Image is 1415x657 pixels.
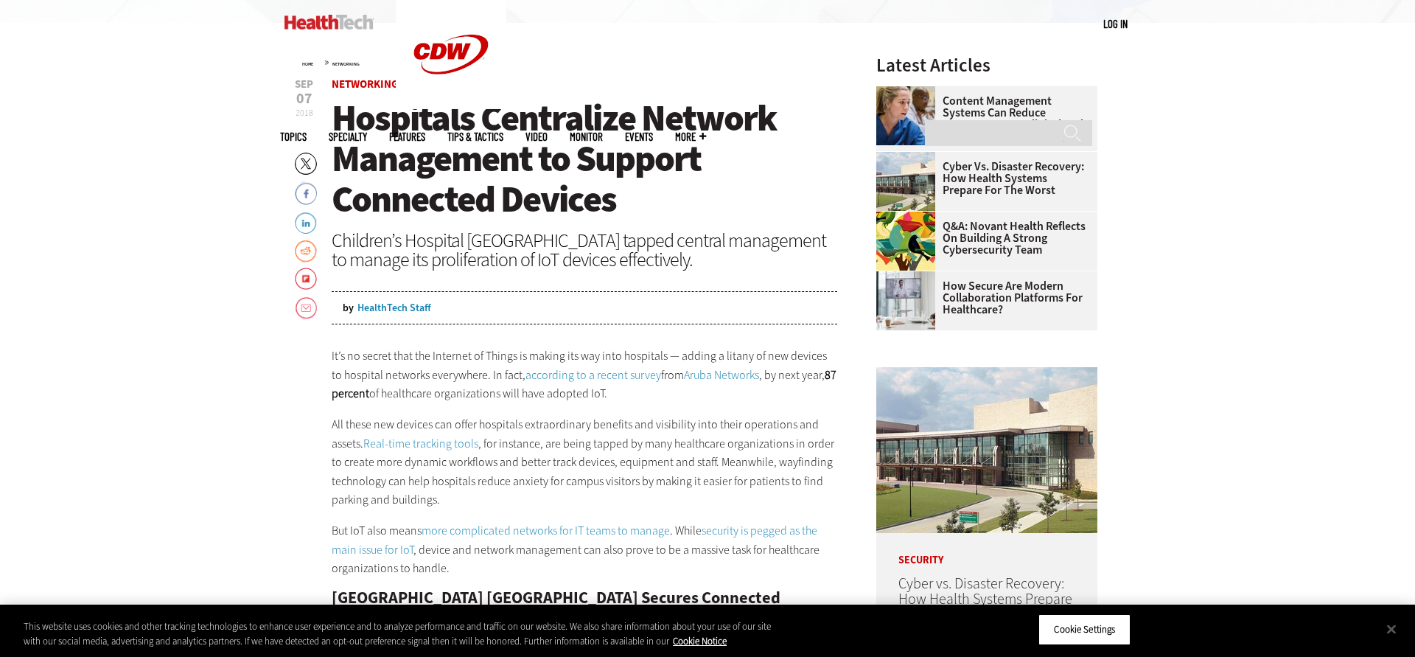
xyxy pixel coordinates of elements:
[332,231,837,269] div: Children’s Hospital [GEOGRAPHIC_DATA] tapped central management to manage its proliferation of Io...
[673,635,727,647] a: More information about your privacy
[1103,16,1128,32] div: User menu
[876,271,935,330] img: care team speaks with physician over conference call
[1103,17,1128,30] a: Log in
[876,271,943,283] a: care team speaks with physician over conference call
[329,131,367,142] span: Specialty
[363,436,478,451] a: Real-time tracking tools
[447,131,503,142] a: Tips & Tactics
[684,367,759,383] a: Aruba Networks
[332,347,837,403] p: It’s no secret that the Internet of Things is making its way into hospitals — adding a litany of ...
[876,212,943,223] a: abstract illustration of a tree
[525,367,661,383] a: according to a recent survey
[1375,613,1408,645] button: Close
[898,574,1072,625] a: Cyber vs. Disaster Recovery: How Health Systems Prepare for the Worst
[876,86,935,145] img: nurses talk in front of desktop computer
[876,212,935,271] img: abstract illustration of a tree
[280,131,307,142] span: Topics
[570,131,603,142] a: MonITor
[422,523,670,538] a: more complicated networks for IT teams to manage
[876,161,1089,196] a: Cyber vs. Disaster Recovery: How Health Systems Prepare for the Worst
[357,303,431,313] a: HealthTech Staff
[332,415,837,510] p: All these new devices can offer hospitals extraordinary benefits and visibility into their operat...
[396,97,506,113] a: CDW
[625,131,653,142] a: Events
[284,15,374,29] img: Home
[332,590,837,623] h2: [GEOGRAPHIC_DATA] [GEOGRAPHIC_DATA] Secures Connected Devices
[876,152,943,164] a: University of Vermont Medical Center’s main campus
[876,533,1097,566] p: Security
[24,619,778,648] div: This website uses cookies and other tracking technologies to enhance user experience and to analy...
[675,131,706,142] span: More
[1038,614,1131,645] button: Cookie Settings
[876,280,1089,316] a: How Secure Are Modern Collaboration Platforms for Healthcare?
[389,131,425,142] a: Features
[332,521,837,578] p: But IoT also means . While , device and network management can also prove to be a massive task fo...
[876,367,1097,533] img: University of Vermont Medical Center’s main campus
[876,152,935,211] img: University of Vermont Medical Center’s main campus
[876,220,1089,256] a: Q&A: Novant Health Reflects on Building a Strong Cybersecurity Team
[525,131,548,142] a: Video
[332,523,817,557] a: security is pegged as the main issue for IoT
[343,303,354,313] span: by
